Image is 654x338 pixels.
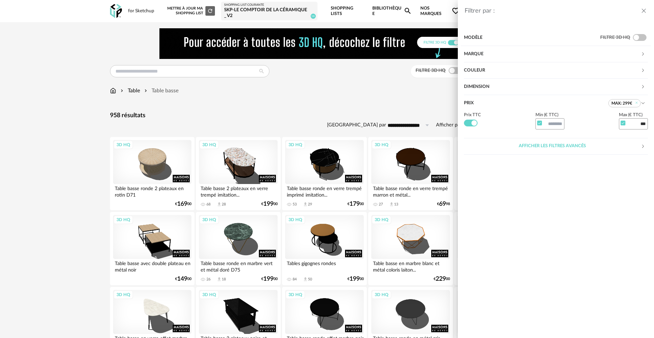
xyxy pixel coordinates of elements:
[464,138,641,154] div: Afficher les filtres avancés
[640,7,647,16] button: close drawer
[464,30,600,46] div: Modèle
[464,111,648,138] div: Prix max: 299€
[608,99,641,107] span: max: 299€
[464,95,648,111] div: Prix max: 299€
[619,113,642,117] label: Max (€ TTC)
[464,79,641,95] div: Dimension
[464,111,481,119] div: Prix TTC
[464,138,648,155] div: Afficher les filtres avancés
[464,62,648,79] div: Couleur
[535,113,558,117] label: Min (€ TTC)
[464,46,641,62] div: Marque
[464,46,648,62] div: Marque
[600,35,630,40] span: Filtre 3D HQ
[464,62,641,79] div: Couleur
[464,79,648,95] div: Dimension
[464,95,608,111] div: Prix
[465,7,640,15] div: Filtrer par :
